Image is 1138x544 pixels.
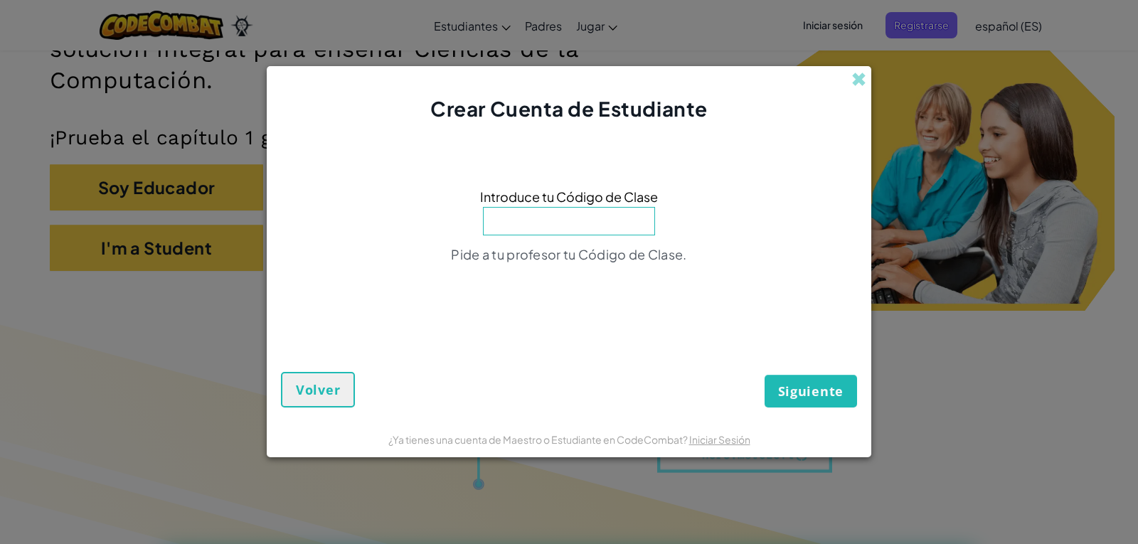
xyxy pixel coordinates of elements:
button: Volver [281,372,355,407]
button: Siguiente [765,375,857,407]
a: Iniciar Sesión [689,433,750,446]
span: Pide a tu profesor tu Código de Clase. [451,246,686,262]
span: ¿Ya tienes una cuenta de Maestro o Estudiante en CodeCombat? [388,433,689,446]
span: Introduce tu Código de Clase [480,186,658,207]
span: Volver [296,381,340,398]
span: Crear Cuenta de Estudiante [430,96,708,121]
span: Siguiente [778,383,844,400]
